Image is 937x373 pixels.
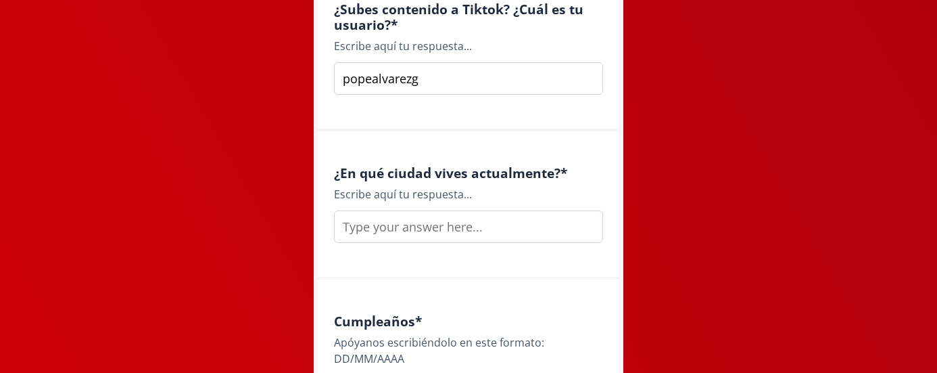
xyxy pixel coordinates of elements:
[334,38,603,54] div: Escribe aquí tu respuesta...
[334,313,603,329] h4: Cumpleaños *
[334,62,603,95] input: Type your answer here...
[334,1,603,32] h4: ¿Subes contenido a Tiktok? ¿Cuál es tu usuario? *
[334,186,603,202] div: Escribe aquí tu respuesta...
[334,165,603,181] h4: ¿En qué ciudad vives actualmente? *
[334,211,603,243] input: Type your answer here...
[334,334,603,367] div: Apóyanos escribiéndolo en este formato: DD/MM/AAAA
